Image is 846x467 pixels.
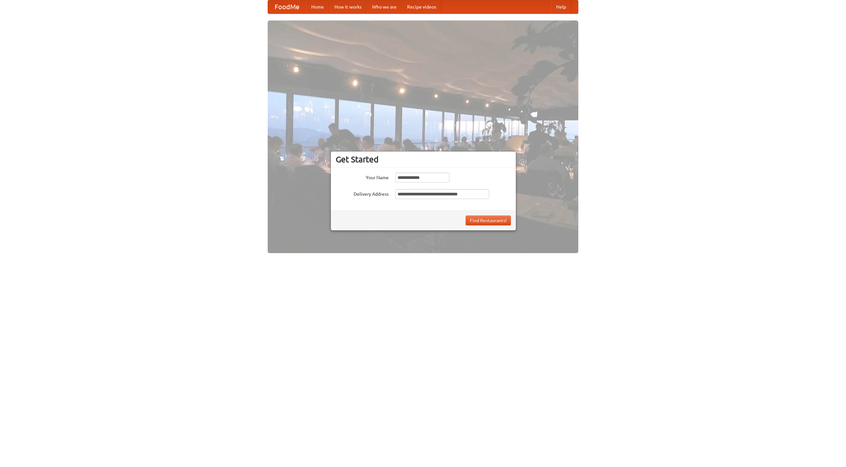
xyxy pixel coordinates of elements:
a: Help [551,0,571,14]
a: How it works [329,0,367,14]
label: Your Name [336,173,389,181]
label: Delivery Address [336,189,389,197]
a: FoodMe [268,0,306,14]
a: Who we are [367,0,402,14]
a: Home [306,0,329,14]
button: Find Restaurants! [466,216,511,225]
a: Recipe videos [402,0,442,14]
h3: Get Started [336,154,511,164]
